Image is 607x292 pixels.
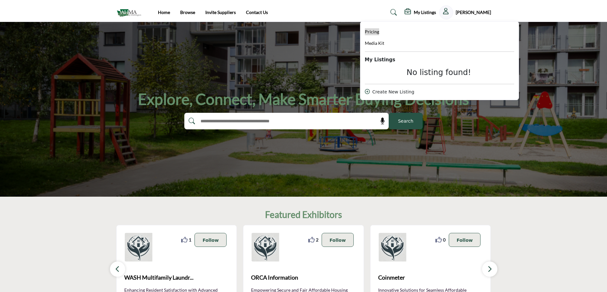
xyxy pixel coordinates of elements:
[246,10,268,15] a: Contact Us
[365,40,384,46] span: Media Kit
[365,29,379,34] span: Pricing
[405,9,436,16] div: My Listings
[365,40,384,47] a: Media Kit
[202,236,219,243] p: Follow
[389,113,423,129] button: Search
[194,233,227,247] button: Follow
[251,273,356,282] span: ORCA Information
[124,269,229,286] b: WASH Multifamily Laundry Systems
[138,89,469,109] h1: Explore, Connect, Make Smarter Buying Decisions
[124,273,229,282] span: WASH Multifamily Laundr...
[180,10,195,15] a: Browse
[365,28,379,36] a: Pricing
[265,209,342,220] h2: Featured Exhibitors
[456,9,491,16] h5: [PERSON_NAME]
[124,269,229,286] a: WASH Multifamily Laundr...
[360,21,519,100] div: My Listings
[365,89,514,95] div: Create New Listing
[322,233,354,247] button: Follow
[414,10,436,15] h5: My Listings
[365,56,395,64] b: My Listings
[398,118,413,125] span: Search
[251,233,280,261] img: ORCA Information
[378,273,483,282] span: Coinmeter
[378,233,407,261] img: Coinmeter
[251,269,356,286] a: ORCA Information
[116,7,145,18] img: Site Logo
[316,236,318,243] span: 2
[330,236,346,243] p: Follow
[365,68,513,77] div: No listing found!
[439,5,453,19] button: Show hide supplier dropdown
[205,10,236,15] a: Invite Suppliers
[384,7,401,17] a: Search
[158,10,170,15] a: Home
[457,236,473,243] p: Follow
[449,233,481,247] button: Follow
[189,236,191,243] span: 1
[378,269,483,286] a: Coinmeter
[443,236,446,243] span: 0
[124,233,153,261] img: WASH Multifamily Laundry Systems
